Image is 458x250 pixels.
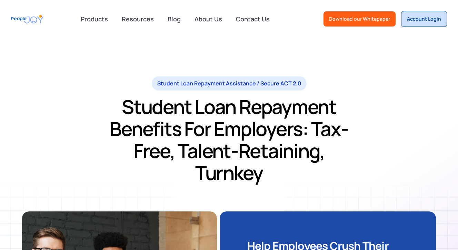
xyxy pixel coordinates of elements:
a: home [11,11,43,27]
a: Contact Us [232,11,274,27]
div: Student Loan Repayment Assistance / Secure ACT 2.0 [157,79,301,87]
a: Download our Whitepaper [323,11,396,27]
h1: Student Loan Repayment Benefits for Employers: Tax-Free, Talent-Retaining, Turnkey [105,96,353,184]
a: About Us [190,11,226,27]
div: Products [77,12,112,26]
a: Blog [163,11,185,27]
div: Download our Whitepaper [329,15,390,22]
a: Resources [118,11,158,27]
div: Account Login [407,15,441,22]
a: Account Login [401,11,447,27]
